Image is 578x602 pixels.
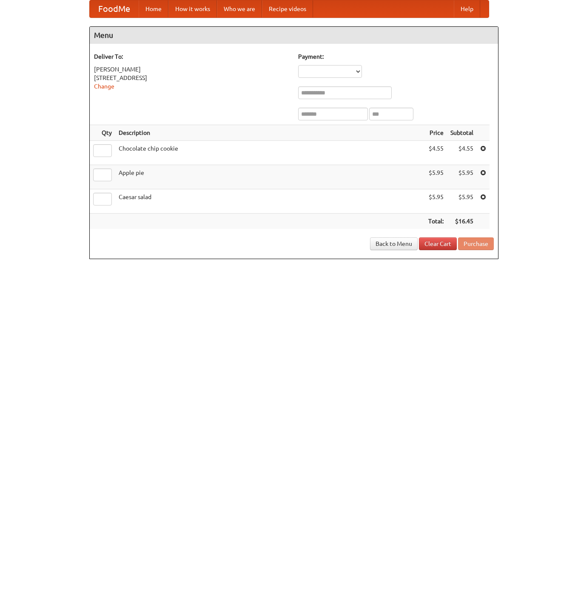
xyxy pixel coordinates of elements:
[94,65,290,74] div: [PERSON_NAME]
[447,214,477,229] th: $16.45
[425,141,447,165] td: $4.55
[425,165,447,189] td: $5.95
[94,83,114,90] a: Change
[90,125,115,141] th: Qty
[425,189,447,214] td: $5.95
[447,189,477,214] td: $5.95
[139,0,168,17] a: Home
[447,165,477,189] td: $5.95
[115,189,425,214] td: Caesar salad
[115,125,425,141] th: Description
[425,125,447,141] th: Price
[168,0,217,17] a: How it works
[454,0,480,17] a: Help
[94,52,290,61] h5: Deliver To:
[262,0,313,17] a: Recipe videos
[447,141,477,165] td: $4.55
[217,0,262,17] a: Who we are
[298,52,494,61] h5: Payment:
[90,0,139,17] a: FoodMe
[458,237,494,250] button: Purchase
[447,125,477,141] th: Subtotal
[94,74,290,82] div: [STREET_ADDRESS]
[115,165,425,189] td: Apple pie
[115,141,425,165] td: Chocolate chip cookie
[419,237,457,250] a: Clear Cart
[425,214,447,229] th: Total:
[370,237,418,250] a: Back to Menu
[90,27,498,44] h4: Menu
